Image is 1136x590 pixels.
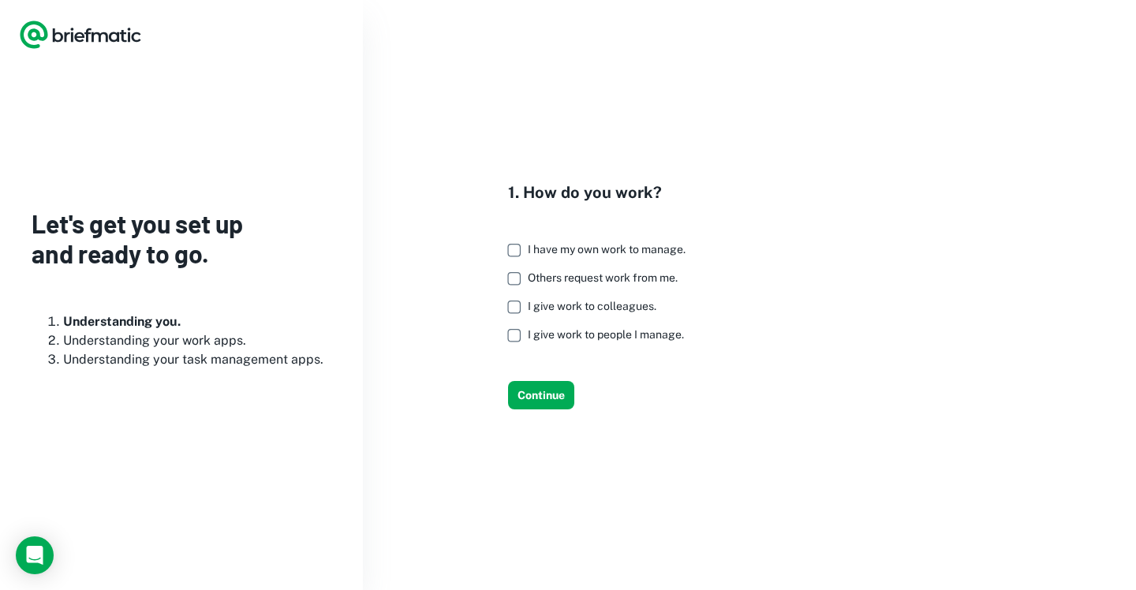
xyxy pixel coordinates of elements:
[528,300,656,312] span: I give work to colleagues.
[528,243,686,256] span: I have my own work to manage.
[19,19,142,50] a: Logo
[528,271,678,284] span: Others request work from me.
[528,328,684,341] span: I give work to people I manage.
[63,314,181,329] b: Understanding you.
[32,208,331,269] h3: Let's get you set up and ready to go.
[63,331,331,350] li: Understanding your work apps.
[63,350,331,369] li: Understanding your task management apps.
[508,381,574,409] button: Continue
[508,181,698,204] h4: 1. How do you work?
[16,536,54,574] div: Load Chat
